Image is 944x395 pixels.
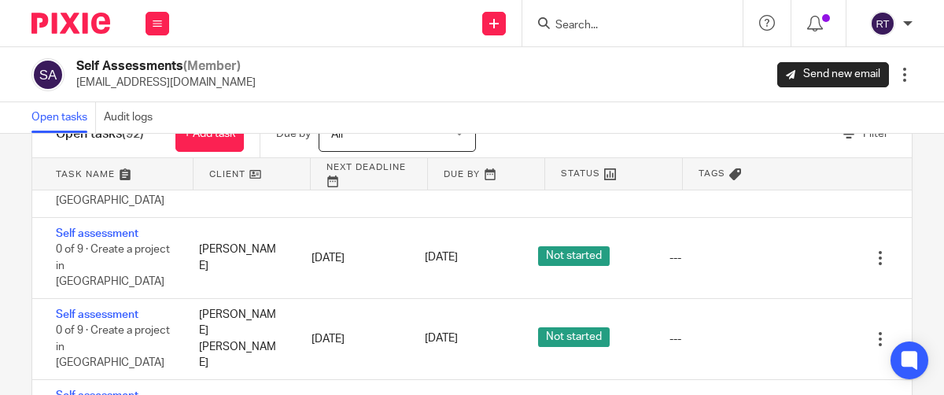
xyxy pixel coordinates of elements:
span: Filter [863,128,888,139]
a: Self assessment [56,309,138,320]
p: [EMAIL_ADDRESS][DOMAIN_NAME] [76,75,256,90]
h2: Self Assessments [76,58,256,75]
div: [DATE] [296,242,409,274]
a: Self assessment [56,228,138,239]
img: svg%3E [31,58,65,91]
span: [DATE] [425,253,458,264]
div: [DATE] [296,323,409,355]
div: --- [669,250,681,266]
span: Tags [699,167,725,180]
p: Due by [276,126,311,142]
span: Status [561,167,600,180]
span: Not started [538,246,610,266]
a: + Add task [175,116,244,152]
span: (92) [122,127,144,140]
div: --- [669,331,681,347]
a: Send new email [777,62,889,87]
div: [PERSON_NAME] [PERSON_NAME] [183,299,297,378]
span: (Member) [183,60,241,72]
a: Audit logs [104,102,160,133]
input: Search [554,19,695,33]
span: All [331,129,343,140]
img: Pixie [31,13,110,34]
img: svg%3E [870,11,895,36]
span: 0 of 9 · Create a project in [GEOGRAPHIC_DATA] [56,325,170,368]
a: Open tasks [31,102,96,133]
h1: Open tasks [56,126,144,142]
div: [PERSON_NAME] [183,234,297,282]
span: 0 of 9 · Create a project in [GEOGRAPHIC_DATA] [56,244,170,287]
span: Not started [538,327,610,347]
span: [DATE] [425,334,458,345]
